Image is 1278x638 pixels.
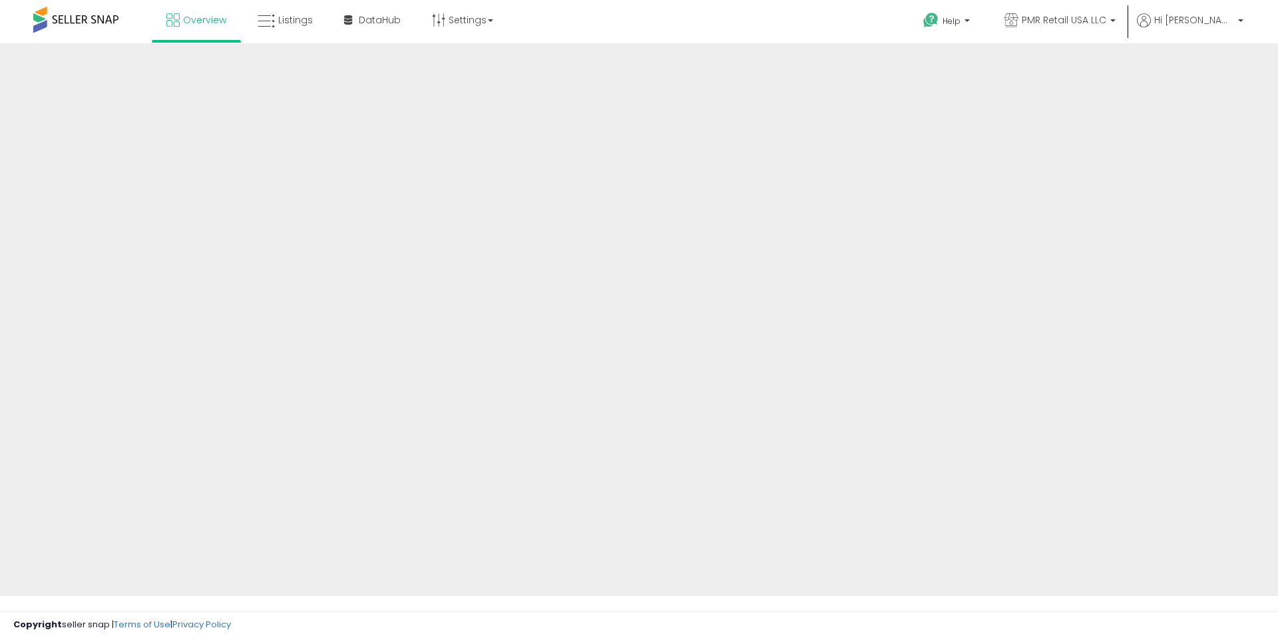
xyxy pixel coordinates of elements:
span: Help [943,15,960,27]
i: Get Help [923,12,939,29]
a: Help [913,2,983,43]
span: Hi [PERSON_NAME] [1154,13,1234,27]
a: Hi [PERSON_NAME] [1137,13,1243,43]
span: PMR Retail USA LLC [1022,13,1106,27]
span: DataHub [359,13,401,27]
span: Overview [183,13,226,27]
span: Listings [278,13,313,27]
